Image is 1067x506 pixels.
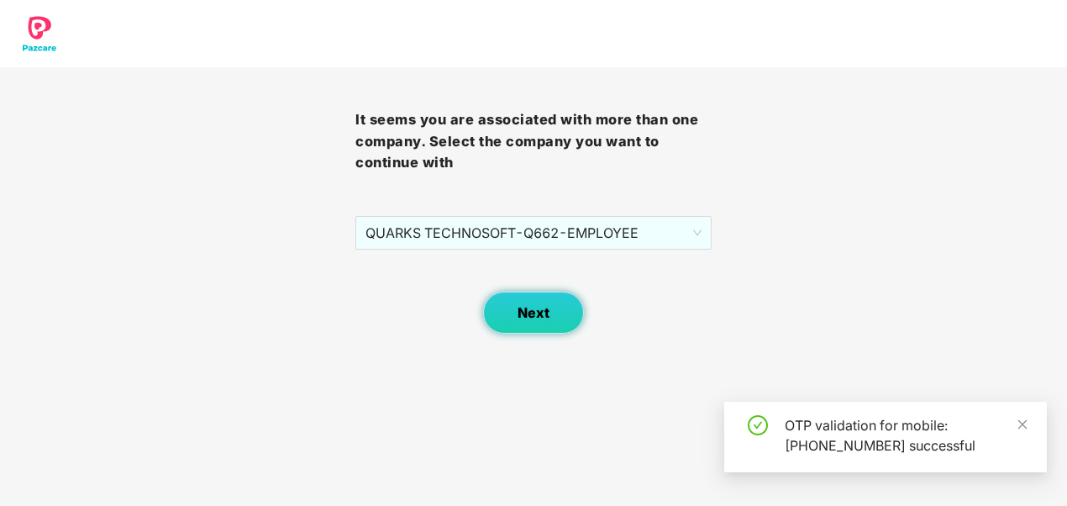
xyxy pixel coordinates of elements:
[748,415,768,435] span: check-circle
[355,109,711,174] h3: It seems you are associated with more than one company. Select the company you want to continue with
[365,217,701,249] span: QUARKS TECHNOSOFT - Q662 - EMPLOYEE
[518,305,549,321] span: Next
[1017,419,1028,430] span: close
[483,292,584,334] button: Next
[785,415,1027,456] div: OTP validation for mobile: [PHONE_NUMBER] successful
